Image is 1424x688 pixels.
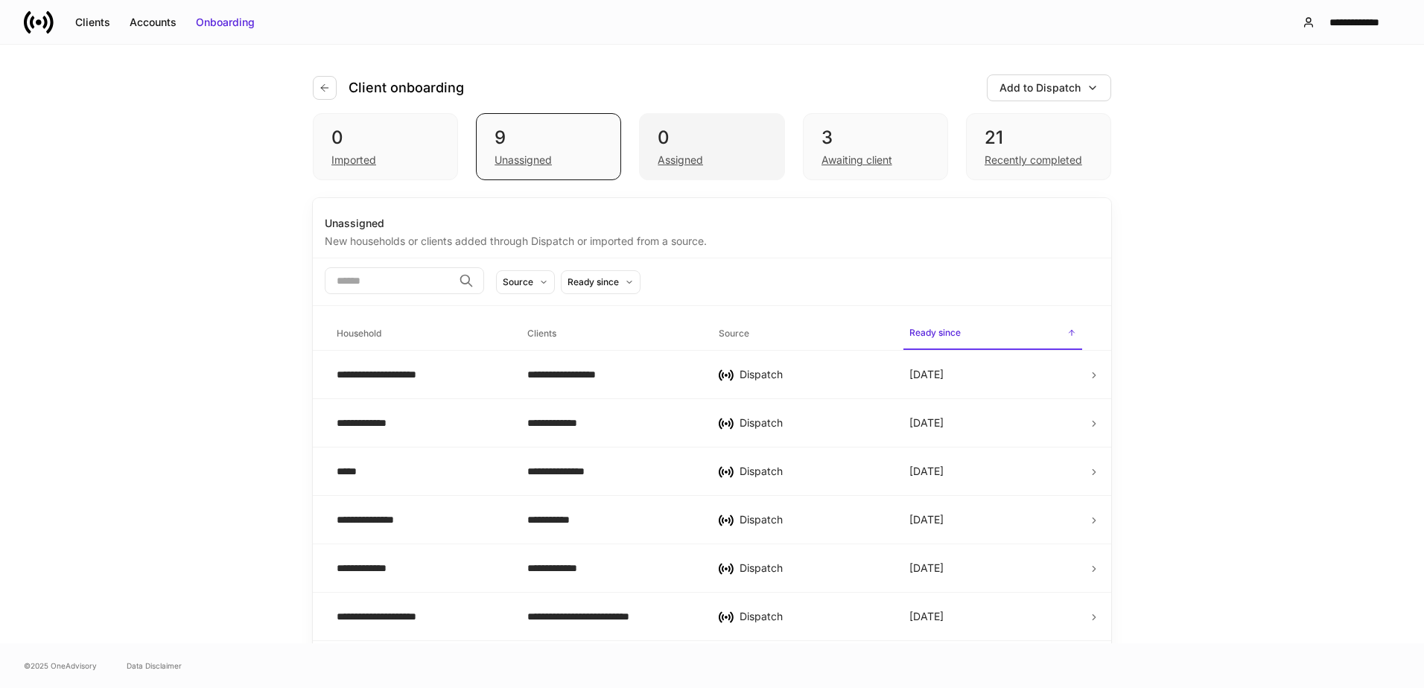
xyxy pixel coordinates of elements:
div: Unassigned [495,153,552,168]
div: 0 [658,126,766,150]
div: Clients [75,15,110,30]
div: Dispatch [740,561,886,576]
div: Imported [331,153,376,168]
button: Ready since [561,270,641,294]
div: Dispatch [740,415,886,430]
span: Source [713,319,891,349]
button: Clients [66,10,120,34]
p: [DATE] [909,561,944,576]
div: New households or clients added through Dispatch or imported from a source. [325,231,1099,249]
h6: Source [719,326,749,340]
span: Clients [521,319,700,349]
button: Source [496,270,555,294]
span: © 2025 OneAdvisory [24,660,97,672]
div: 0Assigned [639,113,784,180]
div: Awaiting client [821,153,892,168]
div: 21Recently completed [966,113,1111,180]
h6: Household [337,326,381,340]
div: Accounts [130,15,177,30]
div: 3 [821,126,929,150]
div: 21 [985,126,1093,150]
div: Unassigned [325,216,1099,231]
span: Household [331,319,509,349]
div: 3Awaiting client [803,113,948,180]
div: Source [503,275,533,289]
div: Dispatch [740,609,886,624]
div: Onboarding [196,15,255,30]
div: Dispatch [740,367,886,382]
a: Data Disclaimer [127,660,182,672]
div: Ready since [568,275,619,289]
p: [DATE] [909,367,944,382]
p: [DATE] [909,464,944,479]
div: 0 [331,126,439,150]
div: 9 [495,126,603,150]
div: 9Unassigned [476,113,621,180]
h6: Clients [527,326,556,340]
button: Onboarding [186,10,264,34]
div: Dispatch [740,512,886,527]
div: 0Imported [313,113,458,180]
p: [DATE] [909,609,944,624]
button: Accounts [120,10,186,34]
div: Recently completed [985,153,1082,168]
span: Ready since [903,318,1082,350]
div: Assigned [658,153,703,168]
h4: Client onboarding [349,79,464,97]
button: Add to Dispatch [987,74,1111,101]
h6: Ready since [909,325,961,340]
p: [DATE] [909,512,944,527]
div: Add to Dispatch [999,80,1081,95]
p: [DATE] [909,415,944,430]
div: Dispatch [740,464,886,479]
